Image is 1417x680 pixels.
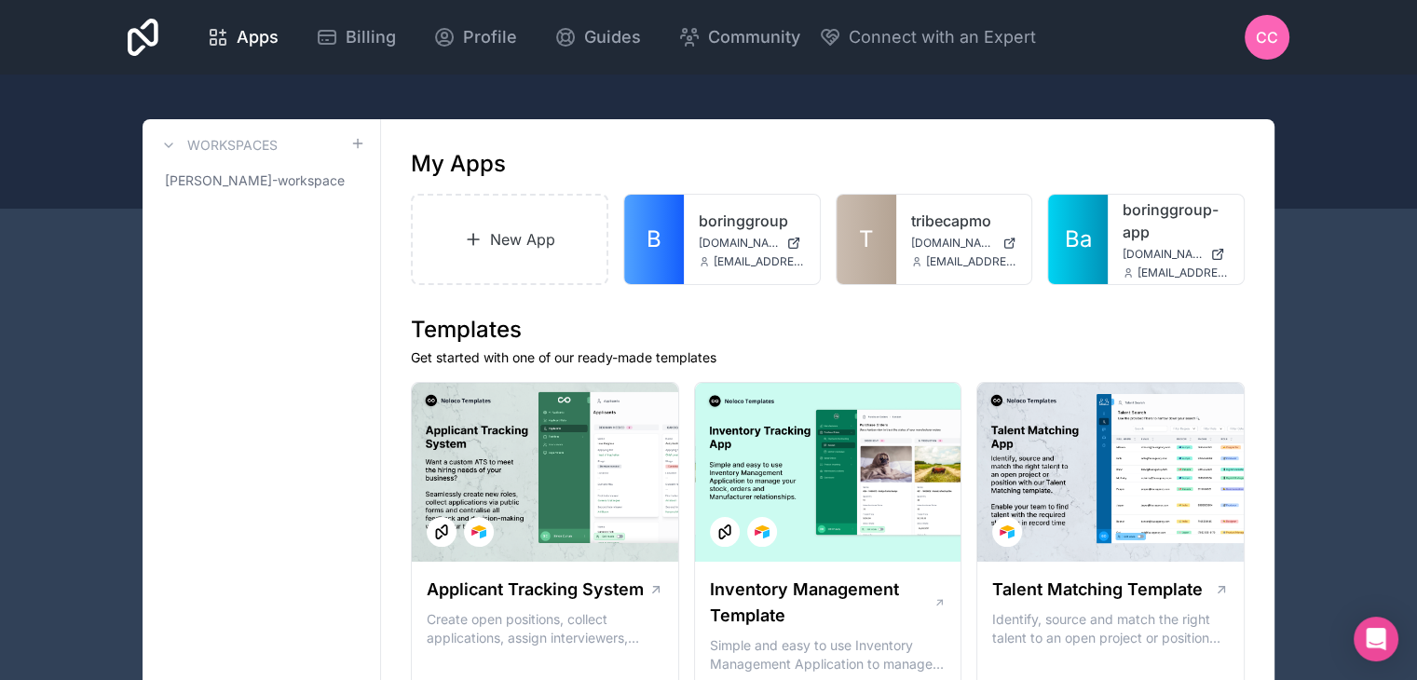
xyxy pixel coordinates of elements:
[911,236,996,251] span: [DOMAIN_NAME]
[427,610,663,647] p: Create open positions, collect applications, assign interviewers, centralise candidate feedback a...
[584,24,641,50] span: Guides
[539,17,656,58] a: Guides
[192,17,293,58] a: Apps
[427,577,644,603] h1: Applicant Tracking System
[1048,195,1108,284] a: Ba
[418,17,532,58] a: Profile
[647,224,661,254] span: B
[849,24,1036,50] span: Connect with an Expert
[1123,247,1229,262] a: [DOMAIN_NAME]
[992,577,1203,603] h1: Talent Matching Template
[301,17,411,58] a: Billing
[463,24,517,50] span: Profile
[911,210,1017,232] a: tribecapmo
[859,224,874,254] span: T
[187,136,278,155] h3: Workspaces
[708,24,800,50] span: Community
[237,24,279,50] span: Apps
[411,149,506,179] h1: My Apps
[710,636,947,673] p: Simple and easy to use Inventory Management Application to manage your stock, orders and Manufact...
[471,524,486,539] img: Airtable Logo
[1354,617,1398,661] div: Open Intercom Messenger
[1138,265,1229,280] span: [EMAIL_ADDRESS][DOMAIN_NAME]
[157,164,365,197] a: [PERSON_NAME]-workspace
[165,171,345,190] span: [PERSON_NAME]-workspace
[911,236,1017,251] a: [DOMAIN_NAME]
[699,236,779,251] span: [DOMAIN_NAME]
[837,195,896,284] a: T
[714,254,805,269] span: [EMAIL_ADDRESS][DOMAIN_NAME]
[663,17,815,58] a: Community
[1256,26,1278,48] span: CC
[1065,224,1092,254] span: Ba
[1123,198,1229,243] a: boringgroup-app
[699,210,805,232] a: boringgroup
[346,24,396,50] span: Billing
[710,577,933,629] h1: Inventory Management Template
[992,610,1229,647] p: Identify, source and match the right talent to an open project or position with our Talent Matchi...
[624,195,684,284] a: B
[411,315,1245,345] h1: Templates
[926,254,1017,269] span: [EMAIL_ADDRESS][DOMAIN_NAME]
[157,134,278,156] a: Workspaces
[411,348,1245,367] p: Get started with one of our ready-made templates
[1000,524,1015,539] img: Airtable Logo
[699,236,805,251] a: [DOMAIN_NAME]
[1123,247,1203,262] span: [DOMAIN_NAME]
[411,194,608,285] a: New App
[819,24,1036,50] button: Connect with an Expert
[755,524,770,539] img: Airtable Logo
